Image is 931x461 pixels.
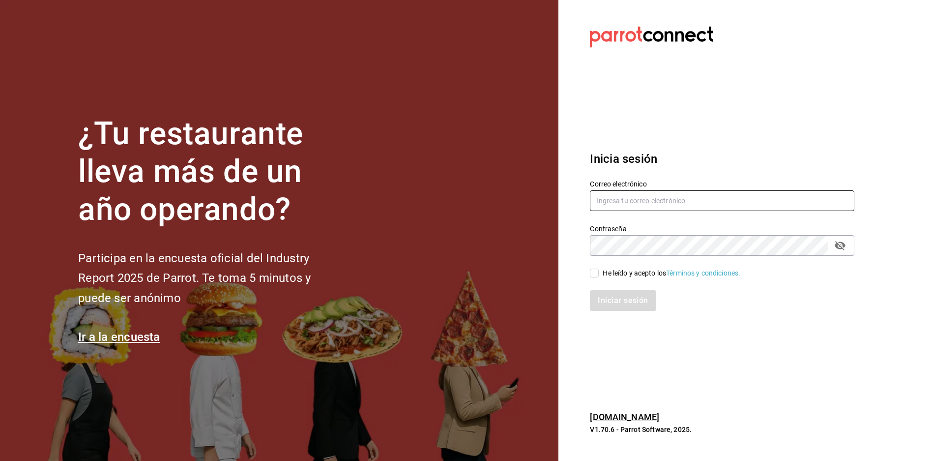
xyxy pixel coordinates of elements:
[590,190,854,211] input: Ingresa tu correo electrónico
[590,181,854,187] label: Correo electrónico
[78,115,344,228] h1: ¿Tu restaurante lleva más de un año operando?
[590,412,659,422] a: [DOMAIN_NAME]
[603,268,740,278] div: He leído y acepto los
[590,150,854,168] h3: Inicia sesión
[78,330,160,344] a: Ir a la encuesta
[590,425,854,434] p: V1.70.6 - Parrot Software, 2025.
[666,269,740,277] a: Términos y condiciones.
[590,225,854,232] label: Contraseña
[832,237,848,254] button: passwordField
[78,248,344,308] h2: Participa en la encuesta oficial del Industry Report 2025 de Parrot. Te toma 5 minutos y puede se...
